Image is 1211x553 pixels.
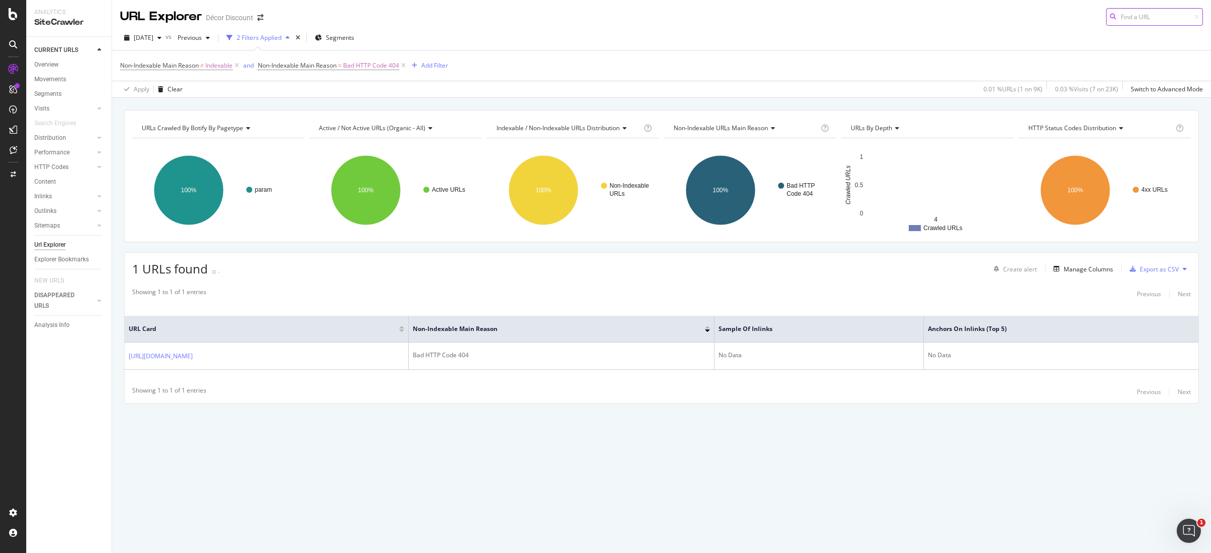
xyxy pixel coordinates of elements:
text: 100% [358,187,374,194]
div: Segments [34,89,62,99]
span: vs [166,32,174,41]
span: Non-Indexable URLs Main Reason [674,124,768,132]
span: URLs by Depth [851,124,892,132]
span: URLs Crawled By Botify By pagetype [142,124,243,132]
span: URL Card [129,324,397,334]
text: 0 [860,210,863,217]
div: Add Filter [421,61,448,70]
div: Domaine: [DOMAIN_NAME] [26,26,114,34]
div: No Data [928,351,1194,360]
button: Manage Columns [1050,263,1113,275]
div: Décor Discount [206,13,253,23]
button: Apply [120,81,149,97]
button: Previous [1137,288,1161,300]
text: 100% [1067,187,1083,194]
span: Non-Indexable Main Reason [120,61,199,70]
div: Previous [1137,388,1161,396]
span: HTTP Status Codes Distribution [1028,124,1116,132]
div: No Data [719,351,919,360]
div: Url Explorer [34,240,66,250]
div: Next [1178,290,1191,298]
a: [URL][DOMAIN_NAME] [129,351,193,361]
text: 100% [712,187,728,194]
div: Next [1178,388,1191,396]
span: Bad HTTP Code 404 [343,59,399,73]
img: tab_keywords_by_traffic_grey.svg [116,59,124,67]
img: website_grey.svg [16,26,24,34]
h4: URLs Crawled By Botify By pagetype [140,120,295,136]
div: HTTP Codes [34,162,69,173]
a: Content [34,177,104,187]
text: Crawled URLs [845,165,852,204]
div: NEW URLS [34,275,64,286]
a: Inlinks [34,191,94,202]
div: times [294,33,302,43]
div: Showing 1 to 1 of 1 entries [132,386,206,398]
a: DISAPPEARED URLS [34,290,94,311]
button: Previous [1137,386,1161,398]
span: Previous [174,33,202,42]
div: Domaine [53,60,78,66]
a: Visits [34,103,94,114]
a: Analysis Info [34,320,104,330]
svg: A chart. [487,146,659,234]
div: Bad HTTP Code 404 [413,351,710,360]
div: Movements [34,74,66,85]
svg: A chart. [841,146,1013,234]
div: Sitemaps [34,220,60,231]
text: URLs [610,190,625,197]
h4: Active / Not Active URLs [317,120,472,136]
h4: Indexable / Non-Indexable URLs Distribution [494,120,642,136]
h4: HTTP Status Codes Distribution [1026,120,1174,136]
div: A chart. [309,146,481,234]
button: Add Filter [408,60,448,72]
text: 100% [181,187,197,194]
text: 4 [934,216,938,223]
div: Apply [134,85,149,93]
button: Next [1178,386,1191,398]
span: Active / Not Active URLs (organic - all) [319,124,425,132]
button: Export as CSV [1126,261,1179,277]
a: Url Explorer [34,240,104,250]
div: Create alert [1003,265,1037,273]
div: SiteCrawler [34,17,103,28]
div: A chart. [664,146,836,234]
svg: A chart. [1019,146,1191,234]
text: 4xx URLs [1141,186,1168,193]
span: 1 [1197,519,1205,527]
div: Showing 1 to 1 of 1 entries [132,288,206,300]
a: Sitemaps [34,220,94,231]
button: Clear [154,81,183,97]
img: tab_domain_overview_orange.svg [42,59,50,67]
a: Search Engines [34,118,86,129]
text: Code 404 [787,190,813,197]
span: Non-Indexable Main Reason [258,61,337,70]
span: ≠ [200,61,204,70]
div: Content [34,177,56,187]
div: - [218,267,220,276]
div: arrow-right-arrow-left [257,14,263,21]
text: param [255,186,272,193]
iframe: Intercom live chat [1177,519,1201,543]
div: Explorer Bookmarks [34,254,89,265]
a: Overview [34,60,104,70]
div: Search Engines [34,118,76,129]
button: and [243,61,254,70]
span: Non-Indexable Main Reason [413,324,690,334]
svg: A chart. [132,146,304,234]
input: Find a URL [1106,8,1203,26]
span: Sample of Inlinks [719,324,904,334]
button: [DATE] [120,30,166,46]
button: Previous [174,30,214,46]
text: 0.5 [855,182,863,189]
div: DISAPPEARED URLS [34,290,85,311]
div: Analytics [34,8,103,17]
div: Manage Columns [1064,265,1113,273]
div: URL Explorer [120,8,202,25]
div: v 4.0.25 [28,16,49,24]
a: Distribution [34,133,94,143]
span: = [338,61,342,70]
